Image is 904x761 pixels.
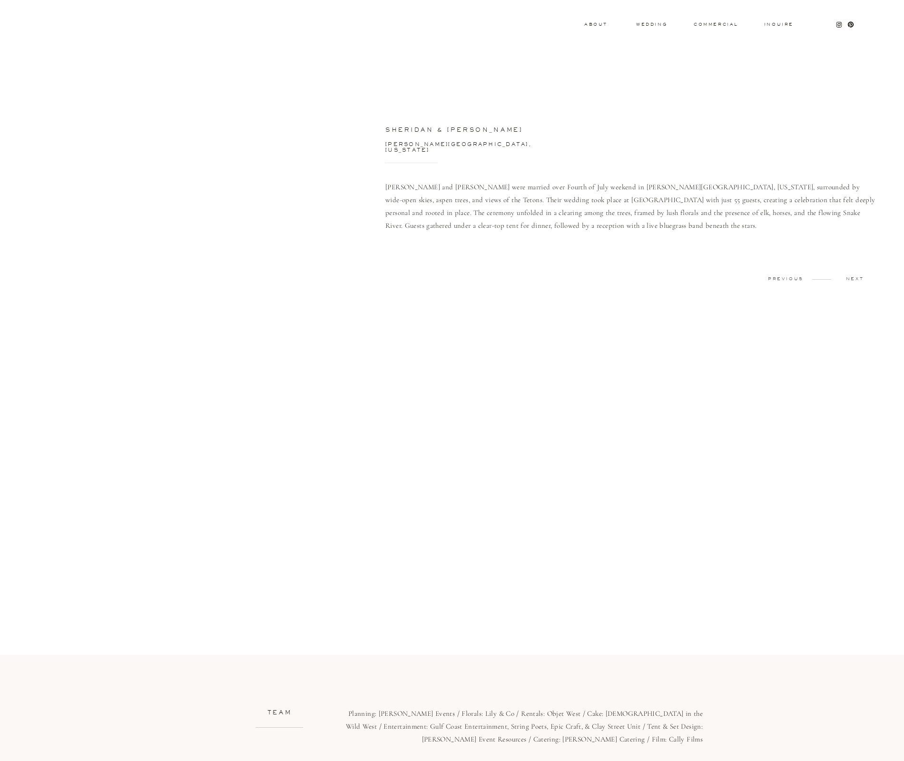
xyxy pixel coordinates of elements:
a: About [584,22,605,26]
p: Planning: [PERSON_NAME] Events / Florals: Lily & Co / Rentals: Objet West / Cake: [DEMOGRAPHIC_DA... [336,707,703,744]
a: [PERSON_NAME][GEOGRAPHIC_DATA], [US_STATE] [385,142,574,150]
a: previous [762,277,809,281]
a: wedding [636,22,667,26]
a: commercial [694,22,737,26]
a: Inquire [764,22,794,27]
h2: team [201,710,358,721]
h3: sheridan & [PERSON_NAME] [385,127,681,136]
p: [PERSON_NAME] and [PERSON_NAME] were married over Fourth of July weekend in [PERSON_NAME][GEOGRAP... [385,181,878,281]
a: next [831,277,878,281]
